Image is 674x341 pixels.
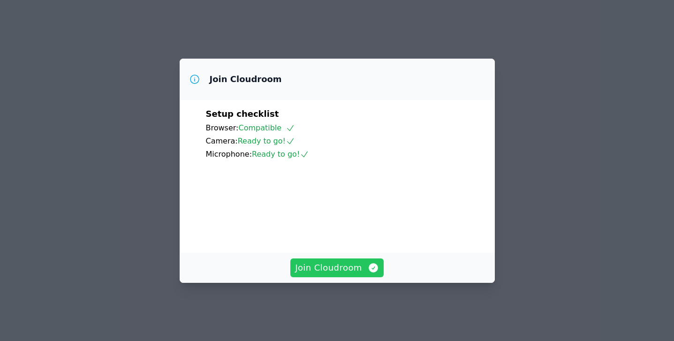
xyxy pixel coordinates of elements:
span: Microphone: [206,150,252,159]
button: Join Cloudroom [290,258,384,277]
span: Camera: [206,136,238,145]
span: Browser: [206,123,239,132]
span: Setup checklist [206,109,279,119]
span: Ready to go! [252,150,309,159]
span: Join Cloudroom [295,261,379,274]
span: Compatible [238,123,295,132]
span: Ready to go! [238,136,295,145]
h3: Join Cloudroom [210,74,282,85]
